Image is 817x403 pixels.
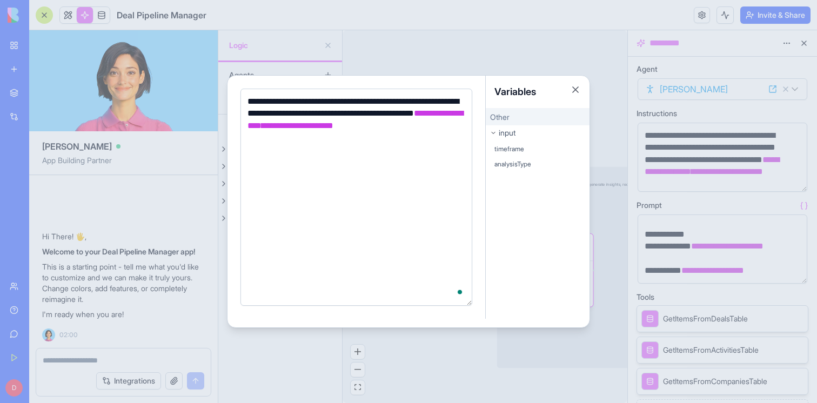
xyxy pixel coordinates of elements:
span: Other [490,112,510,122]
span: timeframe [494,145,524,153]
span: input [499,127,515,138]
span: Variables [494,86,536,97]
div: To enrich screen reader interactions, please activate Accessibility in Grammarly extension settings [244,96,465,299]
span: analysisType [494,160,531,169]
